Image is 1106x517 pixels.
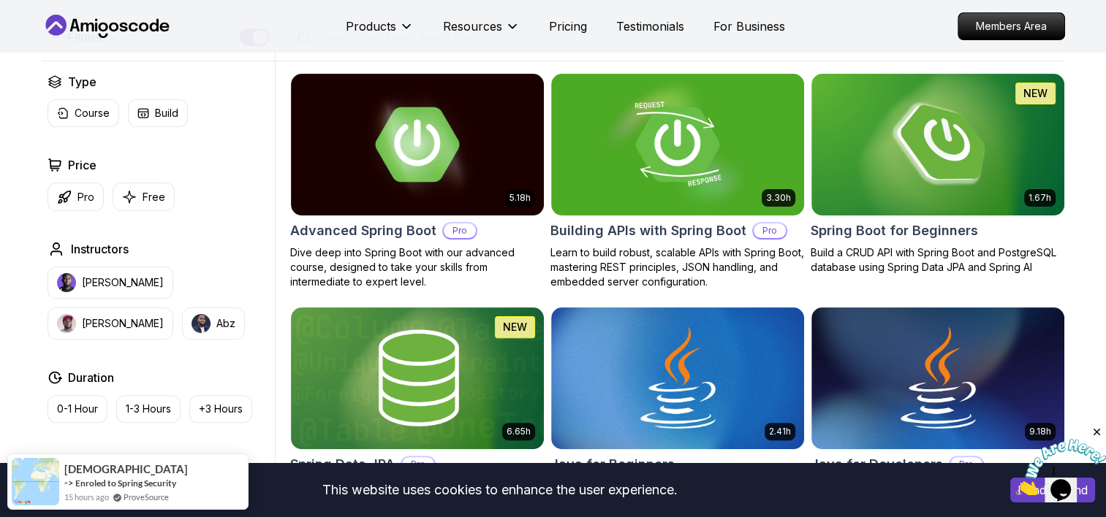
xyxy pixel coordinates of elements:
[6,6,12,18] span: 1
[550,454,675,475] h2: Java for Beginners
[216,316,235,331] p: Abz
[12,458,59,505] img: provesource social proof notification image
[1010,478,1095,502] button: Accept cookies
[290,307,545,508] a: Spring Data JPA card6.65hNEWSpring Data JPAProMaster database management, advanced querying, and ...
[71,240,129,258] h2: Instructors
[124,491,169,503] a: ProveSource
[443,18,520,47] button: Resources
[68,156,96,174] h2: Price
[402,457,434,472] p: Pro
[48,267,173,299] button: instructor img[PERSON_NAME]
[82,275,164,290] p: [PERSON_NAME]
[48,183,104,211] button: Pro
[291,307,544,449] img: Spring Data JPA card
[958,13,1064,39] p: Members Area
[811,245,1065,275] p: Build a CRUD API with Spring Boot and PostgreSQL database using Spring Data JPA and Spring AI
[57,273,76,292] img: instructor img
[290,454,395,475] h2: Spring Data JPA
[551,74,804,215] img: Building APIs with Spring Boot card
[155,106,178,120] p: Build
[507,426,531,437] p: 6.65h
[290,245,545,289] p: Dive deep into Spring Boot with our advanced course, designed to take your skills from intermedia...
[346,18,396,35] p: Products
[550,307,805,508] a: Java for Beginners card2.41hJava for BeginnersBeginner-friendly Java course for essential program...
[443,18,502,35] p: Resources
[550,245,805,289] p: Learn to build robust, scalable APIs with Spring Boot, mastering REST principles, JSON handling, ...
[754,223,786,238] p: Pro
[811,307,1065,508] a: Java for Developers card9.18hJava for DevelopersProLearn advanced Java concepts to build scalable...
[143,190,165,204] p: Free
[128,99,188,127] button: Build
[82,316,164,331] p: [PERSON_NAME]
[68,73,96,91] h2: Type
[551,307,804,449] img: Java for Beginners card
[616,18,684,35] a: Testimonials
[75,478,176,489] a: Enroled to Spring Security
[811,221,978,241] h2: Spring Boot for Beginners
[11,474,988,506] div: This website uses cookies to enhance the user experience.
[189,395,252,423] button: +3 Hours
[811,73,1065,275] a: Spring Boot for Beginners card1.67hNEWSpring Boot for BeginnersBuild a CRUD API with Spring Boot ...
[766,192,791,204] p: 3.30h
[199,402,243,416] p: +3 Hours
[113,183,175,211] button: Free
[550,221,746,241] h2: Building APIs with Spring Boot
[549,18,587,35] a: Pricing
[57,314,76,333] img: instructor img
[68,452,99,470] h2: Track
[811,74,1064,215] img: Spring Boot for Beginners card
[503,320,527,334] p: NEW
[64,477,74,489] span: ->
[1029,192,1051,204] p: 1.67h
[291,74,544,215] img: Advanced Spring Boot card
[68,369,114,386] h2: Duration
[769,426,791,437] p: 2.41h
[1023,86,1048,101] p: NEW
[811,307,1064,449] img: Java for Developers card
[75,106,110,120] p: Course
[48,307,173,340] button: instructor img[PERSON_NAME]
[550,73,805,289] a: Building APIs with Spring Boot card3.30hBuilding APIs with Spring BootProLearn to build robust, s...
[126,402,171,416] p: 1-3 Hours
[510,192,531,204] p: 5.18h
[116,395,181,423] button: 1-3 Hours
[64,491,109,503] span: 15 hours ago
[290,73,545,289] a: Advanced Spring Boot card5.18hAdvanced Spring BootProDive deep into Spring Boot with our advanced...
[290,221,436,241] h2: Advanced Spring Boot
[57,402,98,416] p: 0-1 Hour
[950,457,982,472] p: Pro
[77,190,94,204] p: Pro
[811,454,943,475] h2: Java for Developers
[958,12,1065,40] a: Members Area
[48,395,107,423] button: 0-1 Hour
[48,99,119,127] button: Course
[444,223,476,238] p: Pro
[182,307,245,340] button: instructor imgAbz
[192,314,211,333] img: instructor img
[64,463,182,475] span: [DEMOGRAPHIC_DATA]
[713,18,785,35] a: For Business
[346,18,414,47] button: Products
[1015,426,1106,495] iframe: chat widget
